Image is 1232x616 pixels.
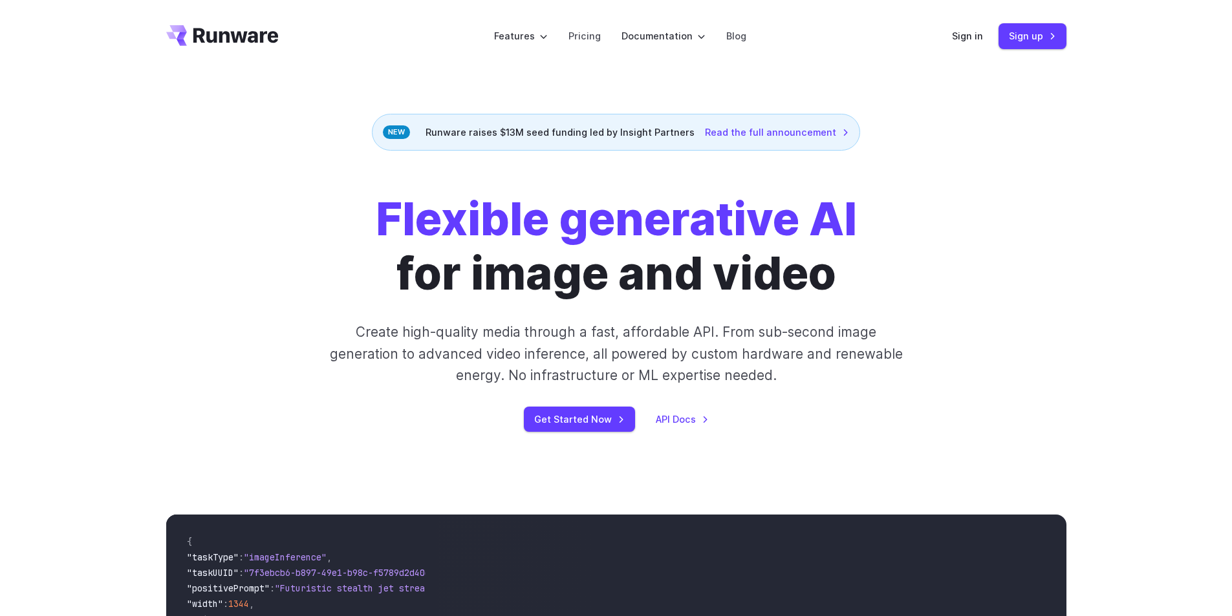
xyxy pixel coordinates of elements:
div: Runware raises $13M seed funding led by Insight Partners [372,114,860,151]
span: 1344 [228,598,249,610]
a: Sign up [999,23,1066,48]
span: : [239,567,244,579]
span: : [270,582,275,594]
span: , [327,551,332,563]
a: Blog [726,28,746,43]
label: Features [494,28,548,43]
a: Read the full announcement [705,125,849,140]
span: "Futuristic stealth jet streaking through a neon-lit cityscape with glowing purple exhaust" [275,582,746,594]
h1: for image and video [376,192,857,301]
span: "positivePrompt" [187,582,270,594]
p: Create high-quality media through a fast, affordable API. From sub-second image generation to adv... [328,321,904,386]
span: "width" [187,598,223,610]
a: Get Started Now [524,407,635,432]
a: API Docs [656,412,709,427]
span: : [239,551,244,563]
a: Sign in [952,28,983,43]
span: "taskType" [187,551,239,563]
a: Go to / [166,25,279,46]
span: , [249,598,254,610]
a: Pricing [568,28,601,43]
strong: Flexible generative AI [376,191,857,246]
span: "imageInference" [244,551,327,563]
span: { [187,536,192,547]
span: "taskUUID" [187,567,239,579]
span: "7f3ebcb6-b897-49e1-b98c-f5789d2d40d7" [244,567,440,579]
label: Documentation [621,28,706,43]
span: : [223,598,228,610]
